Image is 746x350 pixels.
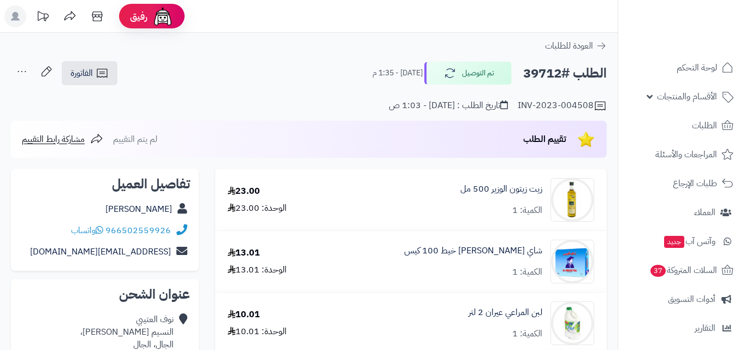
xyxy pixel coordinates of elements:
[152,5,174,27] img: ai-face.png
[695,321,715,336] span: التقارير
[71,224,103,237] a: واتساب
[551,178,594,222] img: 1674482064-%D8%A7%D9%84%D8%AA%D9%82%D8%A7%D8%B7%20%D8%A7%D9%84%D9%88%D9%8A%D8%A8_23-1-2023_165227...
[551,301,594,345] img: 231287683956884d204b15f120a616788953-90x90.jpg
[512,266,542,278] div: الكمية: 1
[551,240,594,283] img: 412133293aa25049172e168eba0c26838d17-90x90.png
[512,204,542,217] div: الكمية: 1
[625,170,739,197] a: طلبات الإرجاع
[62,61,117,85] a: الفاتورة
[228,247,260,259] div: 13.01
[523,62,607,85] h2: الطلب #39712
[460,183,542,195] a: زيت زيتون الوزير 500 مل
[424,62,512,85] button: تم التوصيل
[625,315,739,341] a: التقارير
[105,224,171,237] a: 966502559926
[70,67,93,80] span: الفاتورة
[228,202,287,215] div: الوحدة: 23.00
[228,264,287,276] div: الوحدة: 13.01
[694,205,715,220] span: العملاء
[20,177,190,191] h2: تفاصيل العميل
[228,325,287,338] div: الوحدة: 10.01
[657,89,717,104] span: الأقسام والمنتجات
[523,133,566,146] span: تقييم الطلب
[625,257,739,283] a: السلات المتروكة37
[518,99,607,112] div: INV-2023-004508
[22,133,85,146] span: مشاركة رابط التقييم
[469,306,542,319] a: لبن المراعي عيران 2 لتر
[625,55,739,81] a: لوحة التحكم
[625,141,739,168] a: المراجعات والأسئلة
[625,199,739,226] a: العملاء
[30,245,171,258] a: [EMAIL_ADDRESS][DOMAIN_NAME]
[29,5,56,30] a: تحديثات المنصة
[228,185,260,198] div: 23.00
[692,118,717,133] span: الطلبات
[228,309,260,321] div: 10.01
[372,68,423,79] small: [DATE] - 1:35 م
[625,112,739,139] a: الطلبات
[677,60,717,75] span: لوحة التحكم
[668,292,715,307] span: أدوات التسويق
[130,10,147,23] span: رفيق
[625,286,739,312] a: أدوات التسويق
[22,133,103,146] a: مشاركة رابط التقييم
[545,39,607,52] a: العودة للطلبات
[663,234,715,249] span: وآتس آب
[512,328,542,340] div: الكمية: 1
[625,228,739,254] a: وآتس آبجديد
[113,133,157,146] span: لم يتم التقييم
[655,147,717,162] span: المراجعات والأسئلة
[649,263,717,278] span: السلات المتروكة
[20,288,190,301] h2: عنوان الشحن
[672,25,736,48] img: logo-2.png
[673,176,717,191] span: طلبات الإرجاع
[389,99,508,112] div: تاريخ الطلب : [DATE] - 1:03 ص
[545,39,593,52] span: العودة للطلبات
[105,203,172,216] a: [PERSON_NAME]
[650,265,666,277] span: 37
[664,236,684,248] span: جديد
[404,245,542,257] a: شاي [PERSON_NAME] خيط 100 كيس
